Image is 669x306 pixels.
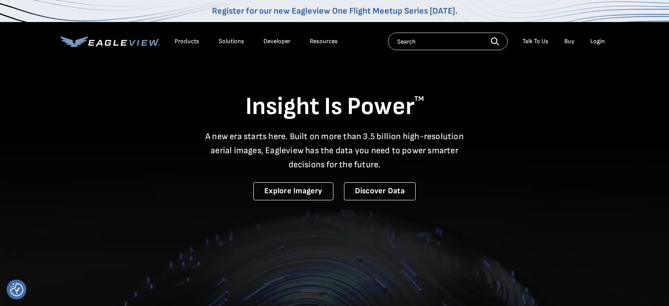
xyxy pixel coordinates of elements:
[263,37,290,45] a: Developer
[219,37,244,45] div: Solutions
[523,37,548,45] div: Talk To Us
[212,6,457,16] a: Register for our new Eagleview One Flight Meetup Series [DATE].
[388,33,508,50] input: Search
[590,37,605,45] div: Login
[253,182,333,200] a: Explore Imagery
[10,283,23,296] img: Revisit consent button
[344,182,416,200] a: Discover Data
[175,37,199,45] div: Products
[200,129,469,172] p: A new era starts here. Built on more than 3.5 billion high-resolution aerial images, Eagleview ha...
[310,37,338,45] div: Resources
[564,37,574,45] a: Buy
[60,92,609,122] h1: Insight Is Power
[414,95,424,103] sup: TM
[10,283,23,296] button: Consent Preferences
